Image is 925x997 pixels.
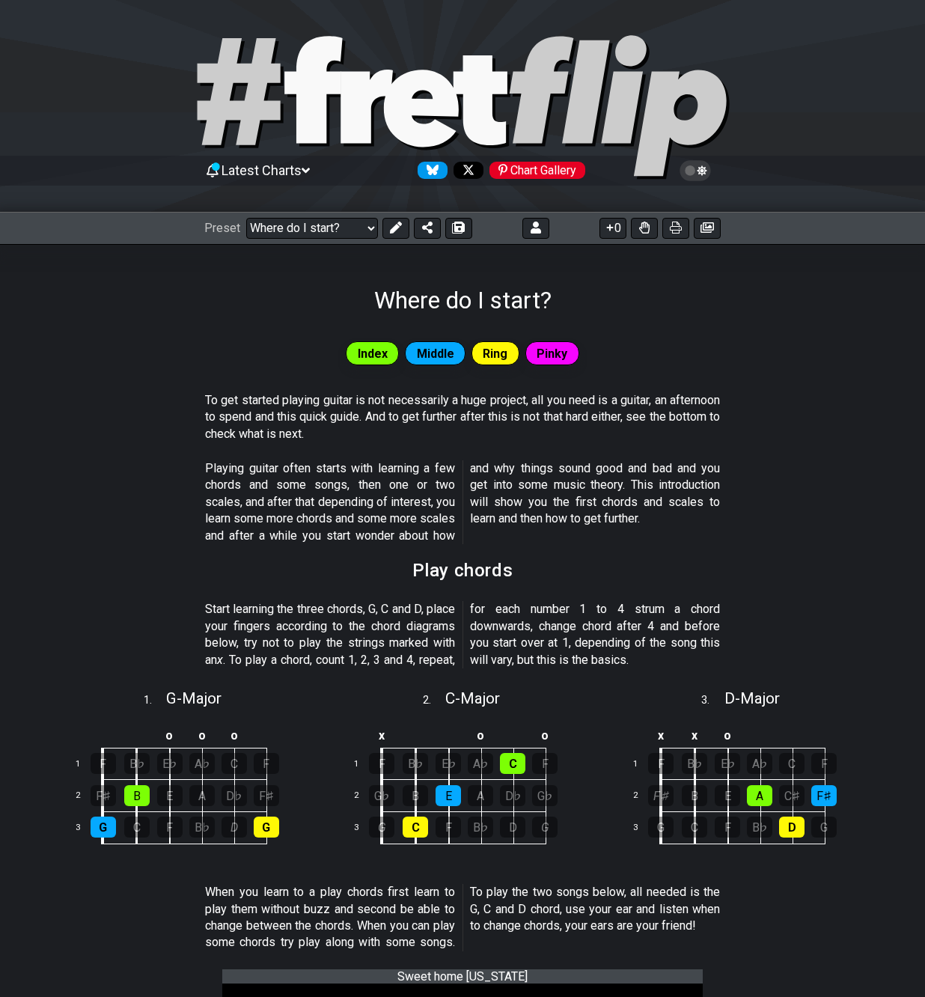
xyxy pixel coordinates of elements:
button: Save As (makes a copy) [445,218,472,239]
button: Toggle Dexterity for all fretkits [631,218,658,239]
td: 3 [346,811,382,844]
div: F♯ [811,785,837,806]
span: G - Major [166,689,222,707]
div: B♭ [124,753,150,774]
td: 1 [624,748,660,780]
div: B [682,785,707,806]
div: D♭ [500,785,525,806]
select: Preset [246,218,378,239]
div: F [532,753,558,774]
div: F [715,817,740,838]
span: D - Major [724,689,780,707]
p: To get started playing guitar is not necessarily a huge project, all you need is a guitar, an aft... [205,392,720,442]
div: E♭ [715,753,740,774]
div: B♭ [403,753,428,774]
td: 3 [624,811,660,844]
div: A♭ [189,753,215,774]
a: Follow #fretflip at Bluesky [412,162,448,179]
div: F♯ [648,785,674,806]
span: Ring [483,343,507,365]
div: A [189,785,215,806]
div: B [403,785,428,806]
div: D♭ [222,785,247,806]
div: E♭ [157,753,183,774]
div: C [682,817,707,838]
span: 1 . [144,692,166,709]
span: Toggle light / dark theme [687,164,704,177]
h2: Play chords [412,562,513,579]
div: D [779,817,805,838]
div: F [157,817,183,838]
button: Share Preset [414,218,441,239]
div: C♯ [779,785,805,806]
div: E♭ [436,753,461,774]
td: 1 [67,748,103,780]
div: F [369,753,394,774]
div: F [648,753,674,774]
div: G♭ [369,785,394,806]
div: E [715,785,740,806]
div: A [468,785,493,806]
td: 3 [67,811,103,844]
div: A♭ [747,753,772,774]
div: C [222,753,247,774]
div: C [403,817,428,838]
em: x [217,653,223,667]
div: E [436,785,461,806]
div: B♭ [682,753,707,774]
p: Start learning the three chords, G, C and D, place your fingers according to the chord diagrams b... [205,601,720,668]
div: G♭ [532,785,558,806]
span: Pinky [537,343,567,365]
div: Sweet home [US_STATE] [222,969,703,984]
div: A♭ [468,753,493,774]
span: C - Major [445,689,500,707]
td: o [218,724,250,748]
a: Follow #fretflip at X [448,162,483,179]
button: Logout [522,218,549,239]
div: F [811,753,837,774]
div: G [254,817,279,838]
div: C [779,753,805,774]
td: o [711,724,744,748]
span: 3 . [701,692,724,709]
div: B♭ [189,817,215,838]
td: 2 [624,780,660,812]
td: 2 [346,780,382,812]
td: x [678,724,712,748]
td: x [364,724,399,748]
button: 0 [599,218,626,239]
div: C [124,817,150,838]
div: G [91,817,116,838]
span: Preset [204,221,240,235]
div: F [254,753,279,774]
span: 2 . [423,692,445,709]
p: When you learn to a play chords first learn to play them without buzz and second be able to chang... [205,884,720,951]
div: E [157,785,183,806]
td: x [644,724,678,748]
button: Print [662,218,689,239]
span: Middle [417,343,454,365]
td: 1 [346,748,382,780]
div: G [532,817,558,838]
div: B♭ [468,817,493,838]
div: F [436,817,461,838]
div: B [124,785,150,806]
td: o [153,724,186,748]
td: o [529,724,561,748]
div: G [811,817,837,838]
div: D [222,817,247,838]
div: F♯ [254,785,279,806]
div: G [648,817,674,838]
td: 2 [67,780,103,812]
span: Latest Charts [222,162,302,178]
div: B♭ [747,817,772,838]
h1: Where do I start? [374,286,552,314]
div: G [369,817,394,838]
a: #fretflip at Pinterest [483,162,585,179]
button: Create image [694,218,721,239]
div: A [747,785,772,806]
p: Playing guitar often starts with learning a few chords and some songs, then one or two scales, an... [205,460,720,544]
div: F♯ [91,785,116,806]
div: D [500,817,525,838]
td: o [186,724,218,748]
